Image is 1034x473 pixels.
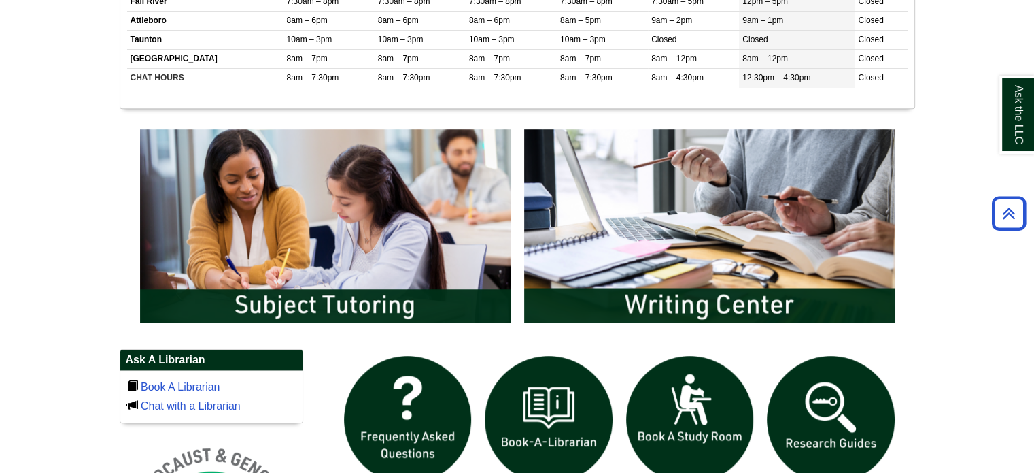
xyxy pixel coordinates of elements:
td: [GEOGRAPHIC_DATA] [127,50,283,69]
span: Closed [858,35,883,44]
a: Back to Top [987,204,1031,223]
span: 8am – 6pm [469,16,510,25]
a: Chat with a Librarian [141,400,241,412]
span: 8am – 7pm [287,54,328,63]
span: Closed [858,73,883,82]
span: 8am – 7:30pm [560,73,613,82]
span: 8am – 7pm [378,54,419,63]
span: Closed [651,35,676,44]
td: Taunton [127,31,283,50]
td: CHAT HOURS [127,69,283,88]
a: Book A Librarian [141,381,220,393]
span: 8am – 7:30pm [469,73,521,82]
span: 8am – 7pm [469,54,510,63]
span: 8am – 7:30pm [287,73,339,82]
span: 10am – 3pm [469,35,515,44]
span: 8am – 6pm [378,16,419,25]
span: 12:30pm – 4:30pm [742,73,810,82]
span: 10am – 3pm [560,35,606,44]
h2: Ask A Librarian [120,350,303,371]
span: 8am – 12pm [742,54,788,63]
span: 8am – 4:30pm [651,73,704,82]
div: slideshow [133,123,901,336]
img: Writing Center Information [517,123,901,329]
span: 8am – 6pm [287,16,328,25]
span: 9am – 2pm [651,16,692,25]
span: 10am – 3pm [378,35,424,44]
span: Closed [858,54,883,63]
span: 9am – 1pm [742,16,783,25]
span: Closed [858,16,883,25]
td: Attleboro [127,11,283,30]
span: Closed [742,35,768,44]
img: Subject Tutoring Information [133,123,517,329]
span: 8am – 12pm [651,54,697,63]
span: 8am – 5pm [560,16,601,25]
span: 10am – 3pm [287,35,332,44]
span: 8am – 7:30pm [378,73,430,82]
span: 8am – 7pm [560,54,601,63]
